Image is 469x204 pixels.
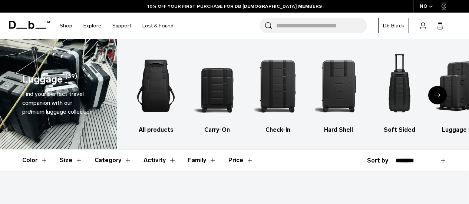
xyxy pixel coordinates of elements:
h3: Carry-On [193,126,241,134]
button: Toggle Price [228,150,254,171]
img: Db [376,50,423,122]
a: Explore [83,13,101,39]
li: 3 / 6 [254,50,302,134]
a: Db Hard Shell [315,50,363,134]
button: Toggle Filter [188,150,217,171]
button: Toggle Filter [60,150,83,171]
a: 10% OFF YOUR FIRST PURCHASE FOR DB [DEMOGRAPHIC_DATA] MEMBERS [148,3,322,10]
a: Db Check-In [254,50,302,134]
li: 2 / 6 [193,50,241,134]
a: Db Carry-On [193,50,241,134]
img: Db [254,50,302,122]
a: Support [112,13,131,39]
img: Db [315,50,363,122]
h3: Hard Shell [315,126,363,134]
h3: Soft Sided [376,126,423,134]
div: Next slide [428,86,447,104]
nav: Main Navigation [54,13,179,39]
span: (39) [65,72,77,87]
li: 1 / 6 [132,50,180,134]
img: Db [132,50,180,122]
li: 5 / 6 [376,50,423,134]
h3: All products [132,126,180,134]
a: Db Black [378,18,409,33]
a: Db Soft Sided [376,50,423,134]
button: Toggle Filter [95,150,132,171]
h3: Check-In [254,126,302,134]
img: Db [193,50,241,122]
h1: Luggage [22,72,63,87]
span: Find your perfect travel companion with our premium luggage collection. [22,90,94,115]
button: Toggle Filter [22,150,48,171]
button: Toggle Filter [143,150,176,171]
a: Lost & Found [142,13,174,39]
a: Db All products [132,50,180,134]
li: 4 / 6 [315,50,363,134]
a: Shop [60,13,72,39]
